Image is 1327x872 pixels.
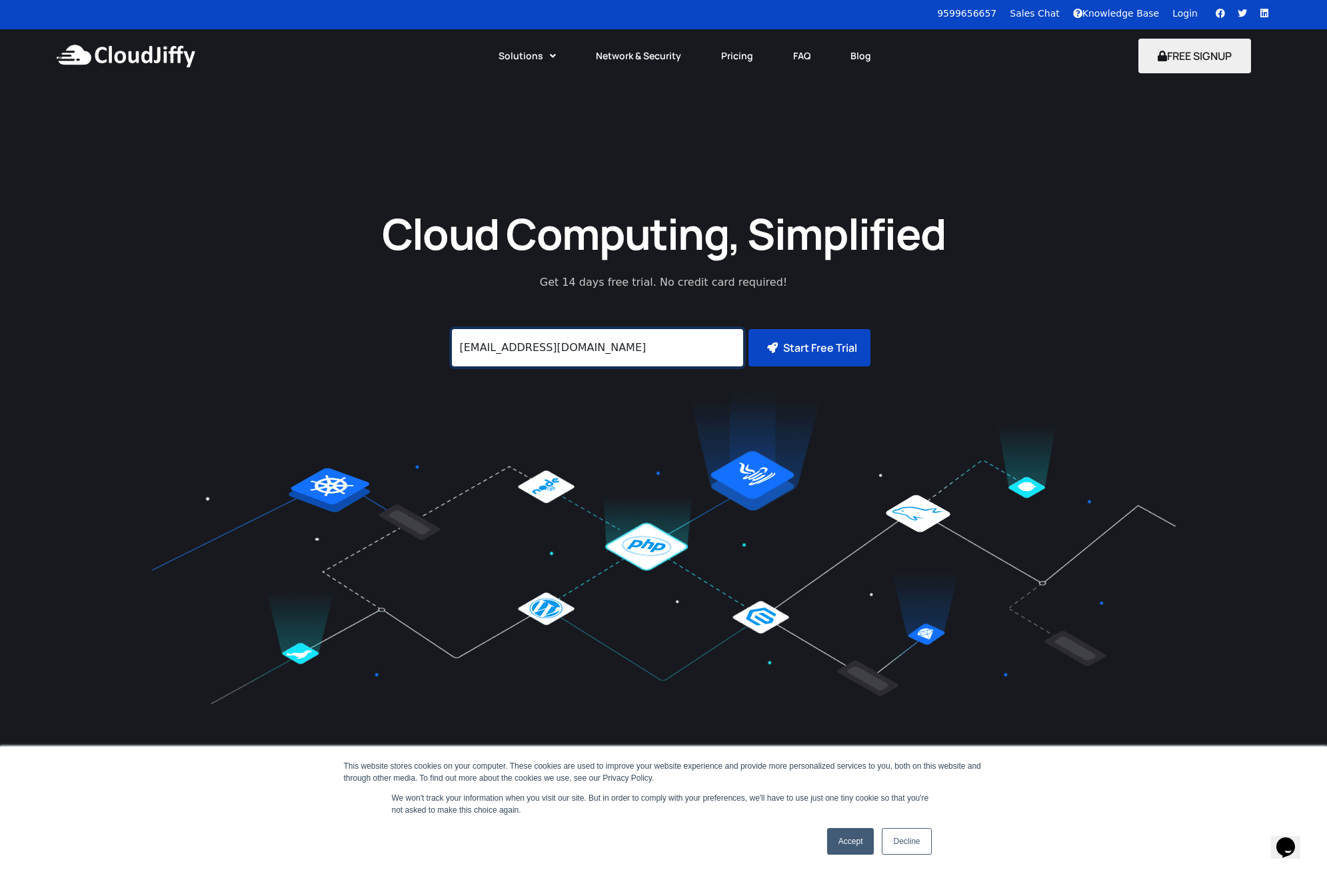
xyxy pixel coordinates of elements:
button: Start Free Trial [748,329,870,366]
a: Blog [830,41,891,71]
p: We won't track your information when you visit our site. But in order to comply with your prefere... [392,792,936,816]
button: FREE SIGNUP [1138,39,1251,73]
a: Solutions [479,41,576,71]
a: Knowledge Base [1073,8,1160,19]
a: Sales Chat [1010,8,1059,19]
a: FAQ [773,41,830,71]
input: Enter Your Email Address [452,329,743,366]
h1: Cloud Computing, Simplified [364,206,964,261]
div: This website stores cookies on your computer. These cookies are used to improve your website expe... [344,760,984,784]
a: Login [1172,8,1198,19]
a: Pricing [701,41,773,71]
iframe: chat widget [1271,819,1314,859]
a: FREE SIGNUP [1138,49,1251,63]
a: 9599656657 [937,8,996,19]
p: Get 14 days free trial. No credit card required! [481,274,847,290]
a: Decline [882,828,931,855]
a: Network & Security [576,41,701,71]
a: Accept [827,828,874,855]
